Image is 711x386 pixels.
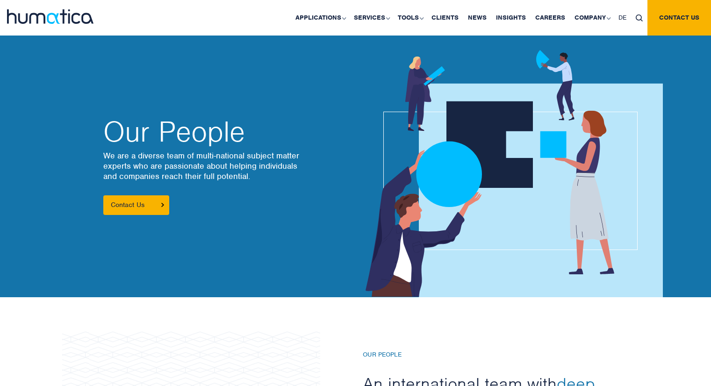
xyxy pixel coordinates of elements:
[103,150,346,181] p: We are a diverse team of multi-national subject matter experts who are passionate about helping i...
[7,9,93,24] img: logo
[341,50,663,297] img: about_banner1
[636,14,643,21] img: search_icon
[103,118,346,146] h2: Our People
[618,14,626,21] span: DE
[103,195,169,215] a: Contact Us
[363,351,615,359] h6: Our People
[161,203,164,207] img: arrowicon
